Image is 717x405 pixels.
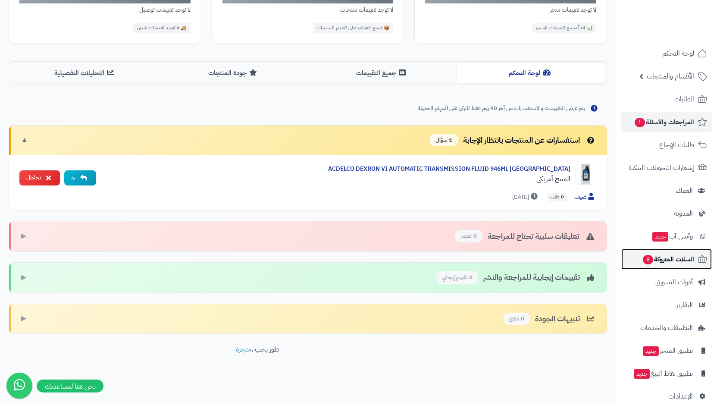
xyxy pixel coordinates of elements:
[647,70,694,82] span: الأقسام والمنتجات
[621,295,712,315] a: التقارير
[621,272,712,292] a: أدوات التسويق
[313,23,394,33] div: 📦 شجع العملاء على تقييم المنتجات
[621,340,712,361] a: تطبيق المتجرجديد
[621,135,712,155] a: طلبات الإرجاع
[621,226,712,247] a: وآتس آبجديد
[532,23,596,33] div: 📊 ابدأ بجمع تقييمات المتجر
[436,271,596,284] div: تقييمات إيجابية للمراجعة والنشر
[19,5,191,14] div: لا توجد تقييمات توصيل
[655,276,693,288] span: أدوات التسويق
[133,23,191,33] div: 🚚 لا توجد تقييمات شحن
[662,47,694,60] span: لوحة التحكم
[652,232,668,242] span: جديد
[425,5,596,14] div: لا توجد تقييمات متجر
[21,273,26,283] span: ▶
[621,112,712,132] a: المراجعات والأسئلة1
[674,207,693,220] span: المدونة
[21,135,28,145] span: ▼
[576,164,596,185] img: Product
[236,344,251,355] a: متجرة
[676,299,693,311] span: التقارير
[64,170,96,185] button: رد
[621,249,712,270] a: السلات المتروكة8
[504,313,596,325] div: تنبيهات الجودة
[574,193,596,202] span: ضيف
[640,322,693,334] span: التطبيقات والخدمات
[547,193,567,201] span: 0 طلب
[633,367,693,380] span: تطبيق نقاط البيع
[103,174,570,184] div: المنتج أمريكي
[621,363,712,384] a: تطبيق نقاط البيعجديد
[659,139,694,151] span: طلبات الإرجاع
[621,180,712,201] a: العملاء
[629,162,694,174] span: إشعارات التحويلات البنكية
[674,93,694,105] span: الطلبات
[621,157,712,178] a: إشعارات التحويلات البنكية
[455,230,482,242] span: 0 عنصر
[643,346,659,356] span: جديد
[634,116,694,128] span: المراجعات والأسئلة
[504,313,530,325] span: 0 منتج
[436,271,478,284] span: 0 تقييم إيجابي
[621,43,712,64] a: لوحة التحكم
[21,314,26,323] span: ▶
[621,203,712,224] a: المدونة
[512,193,540,201] span: [DATE]
[621,317,712,338] a: التطبيقات والخدمات
[457,63,605,83] button: لوحة التحكم
[634,369,650,379] span: جديد
[418,104,585,113] span: يتم عرض التقييمات والاستفسارات من آخر 90 يوم فقط للتركيز على المهام الحديثة
[222,5,394,14] div: لا توجد تقييمات منتجات
[430,134,458,147] span: 1 سؤال
[642,253,694,265] span: السلات المتروكة
[676,185,693,197] span: العملاء
[19,170,60,185] button: تجاهل
[642,345,693,357] span: تطبيق المتجر
[308,63,457,83] button: جميع التقييمات
[430,134,596,147] div: استفسارات عن المنتجات بانتظار الإجابة
[635,118,645,127] span: 1
[668,390,693,402] span: الإعدادات
[21,231,26,241] span: ▶
[643,255,653,264] span: 8
[11,63,160,83] button: التحليلات التفصيلية
[328,164,570,173] a: ACDELCO DEXRON VI AUTOMATIC TRANSMISSION FLUID 946ML [GEOGRAPHIC_DATA]
[455,230,596,242] div: تعليقات سلبية تحتاج للمراجعة
[160,63,308,83] button: جودة المنتجات
[651,230,693,242] span: وآتس آب
[621,89,712,110] a: الطلبات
